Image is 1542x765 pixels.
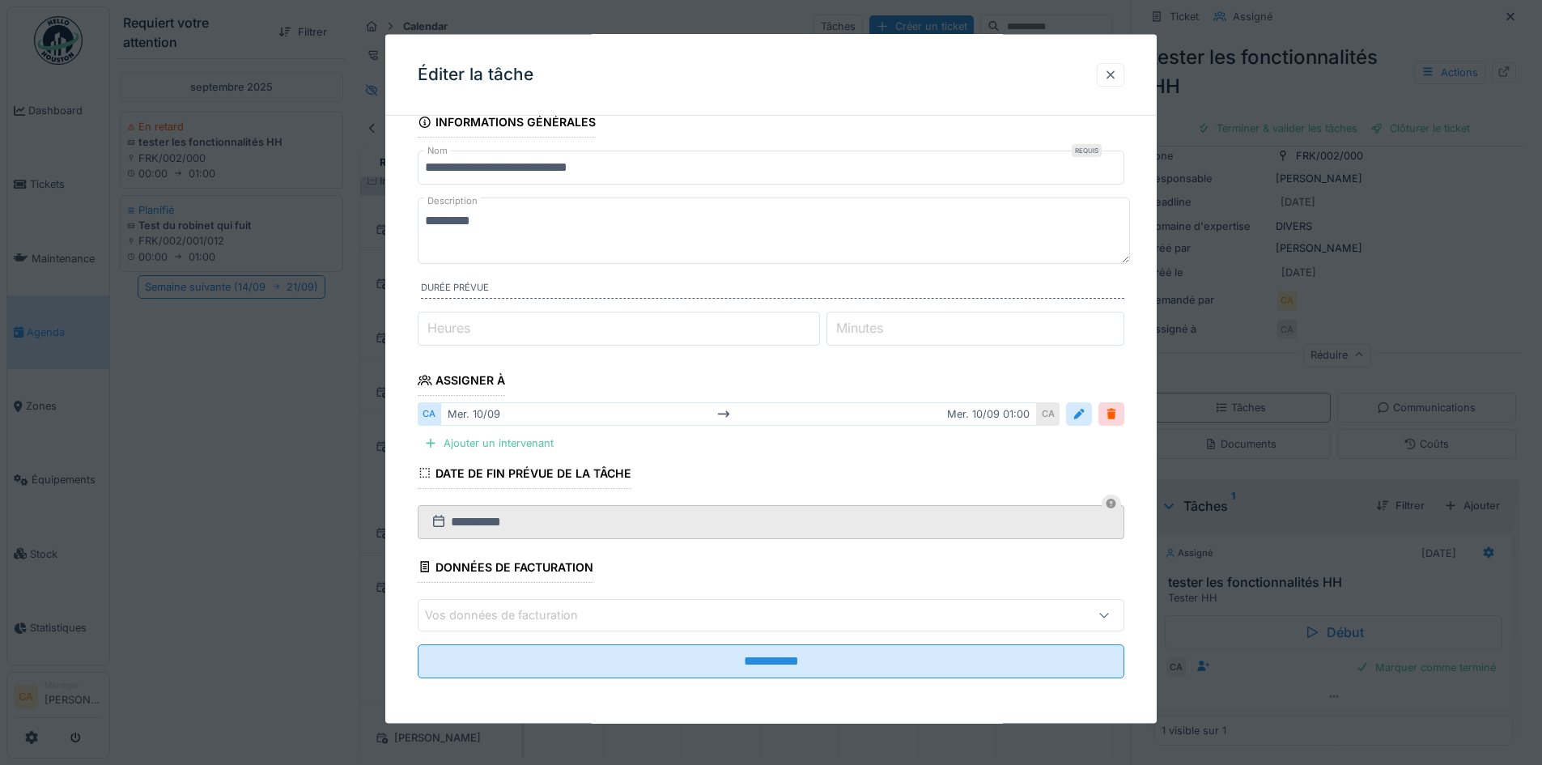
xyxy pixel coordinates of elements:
label: Minutes [833,318,886,338]
div: Requis [1072,144,1102,157]
div: CA [1037,402,1060,426]
div: Données de facturation [418,555,593,582]
div: Assigner à [418,368,505,396]
div: Date de fin prévue de la tâche [418,461,631,488]
label: Heures [424,318,474,338]
div: Informations générales [418,110,596,138]
label: Nom [424,144,451,158]
h3: Éditer la tâche [418,65,533,85]
label: Description [424,191,481,211]
div: Vos données de facturation [425,606,601,624]
div: CA [418,402,440,426]
div: Ajouter un intervenant [418,432,560,454]
label: Durée prévue [421,281,1124,299]
div: mer. 10/09 mer. 10/09 01:00 [440,402,1037,426]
